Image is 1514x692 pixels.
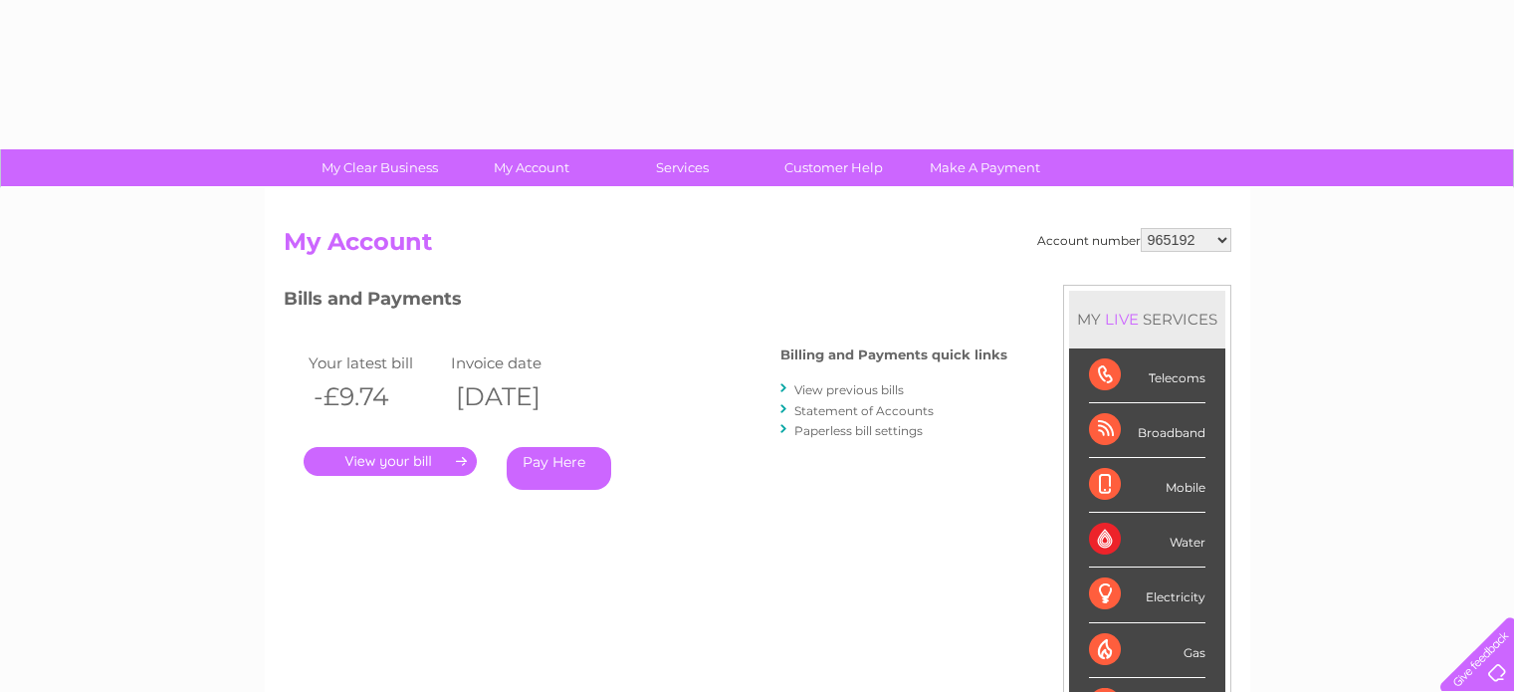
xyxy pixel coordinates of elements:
[446,376,589,417] th: [DATE]
[752,149,916,186] a: Customer Help
[284,285,1007,320] h3: Bills and Payments
[1089,348,1205,403] div: Telecoms
[1069,291,1225,347] div: MY SERVICES
[304,447,477,476] a: .
[284,228,1231,266] h2: My Account
[794,423,923,438] a: Paperless bill settings
[1037,228,1231,252] div: Account number
[304,349,447,376] td: Your latest bill
[1101,310,1143,329] div: LIVE
[600,149,764,186] a: Services
[298,149,462,186] a: My Clear Business
[794,403,934,418] a: Statement of Accounts
[1089,568,1205,622] div: Electricity
[446,349,589,376] td: Invoice date
[1089,458,1205,513] div: Mobile
[304,376,447,417] th: -£9.74
[780,347,1007,362] h4: Billing and Payments quick links
[449,149,613,186] a: My Account
[1089,513,1205,568] div: Water
[507,447,611,490] a: Pay Here
[1089,623,1205,678] div: Gas
[1089,403,1205,458] div: Broadband
[903,149,1067,186] a: Make A Payment
[794,382,904,397] a: View previous bills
